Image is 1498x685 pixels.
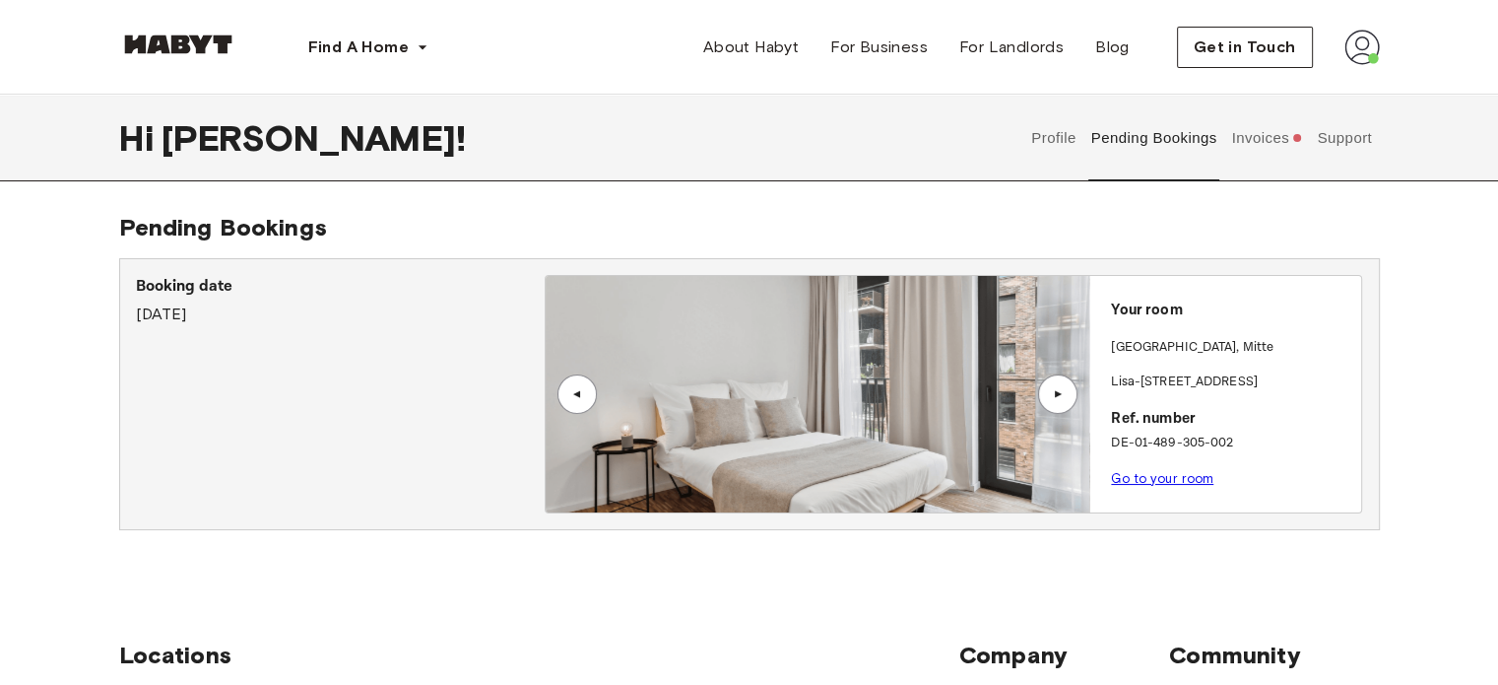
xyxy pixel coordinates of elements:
[1111,300,1353,322] p: Your room
[1095,35,1130,59] span: Blog
[136,275,545,299] p: Booking date
[959,641,1169,670] span: Company
[959,35,1064,59] span: For Landlords
[119,117,162,159] span: Hi
[1024,95,1380,181] div: user profile tabs
[1111,373,1353,392] p: Lisa-[STREET_ADDRESS]
[1194,35,1296,59] span: Get in Touch
[1111,434,1353,453] p: DE-01-489-305-002
[1029,95,1079,181] button: Profile
[1111,338,1273,358] p: [GEOGRAPHIC_DATA] , Mitte
[1111,471,1213,486] a: Go to your room
[119,213,327,241] span: Pending Bookings
[293,28,444,67] button: Find A Home
[1111,408,1353,431] p: Ref. number
[703,35,799,59] span: About Habyt
[136,275,545,326] div: [DATE]
[1315,95,1375,181] button: Support
[1079,28,1145,67] a: Blog
[687,28,814,67] a: About Habyt
[1088,95,1219,181] button: Pending Bookings
[546,276,1089,513] img: Image of the room
[1169,641,1379,670] span: Community
[119,641,959,670] span: Locations
[1177,27,1313,68] button: Get in Touch
[1229,95,1305,181] button: Invoices
[830,35,928,59] span: For Business
[567,388,587,400] div: ▲
[814,28,944,67] a: For Business
[1048,388,1068,400] div: ▲
[162,117,466,159] span: [PERSON_NAME] !
[944,28,1079,67] a: For Landlords
[308,35,409,59] span: Find A Home
[119,34,237,54] img: Habyt
[1344,30,1380,65] img: avatar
